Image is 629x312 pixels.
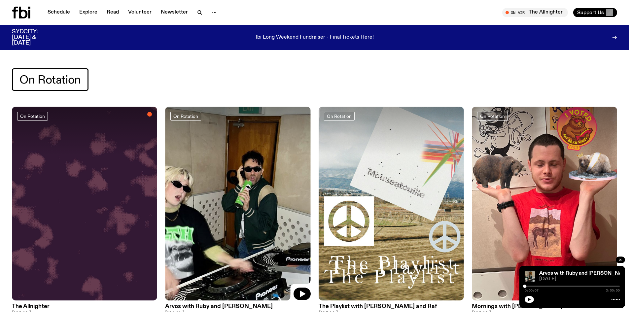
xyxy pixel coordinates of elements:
span: [DATE] [539,277,620,282]
button: On AirThe Allnighter [502,8,568,17]
a: Explore [75,8,101,17]
span: 3:00:00 [606,289,620,292]
span: On Rotation [480,114,505,119]
a: Newsletter [157,8,192,17]
span: On Rotation [327,114,352,119]
span: Support Us [577,10,604,16]
button: Support Us [573,8,617,17]
h3: Mornings with [PERSON_NAME] [472,304,617,309]
img: Ruby wears a Collarbones t shirt and pretends to play the DJ decks, Al sings into a pringles can.... [525,271,535,282]
h3: SYDCITY: [DATE] & [DATE] [12,29,54,46]
a: Read [103,8,123,17]
h3: The Allnighter [12,304,157,309]
a: On Rotation [477,112,508,121]
span: On Rotation [20,114,45,119]
h3: The Playlist with [PERSON_NAME] and Raf [319,304,464,309]
span: On Rotation [19,73,81,86]
a: Schedule [44,8,74,17]
a: On Rotation [324,112,355,121]
a: Volunteer [124,8,156,17]
span: On Rotation [173,114,198,119]
h3: Arvos with Ruby and [PERSON_NAME] [165,304,310,309]
a: On Rotation [17,112,48,121]
span: 0:00:07 [525,289,539,292]
a: On Rotation [170,112,201,121]
p: fbi Long Weekend Fundraiser - Final Tickets Here! [256,35,374,41]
